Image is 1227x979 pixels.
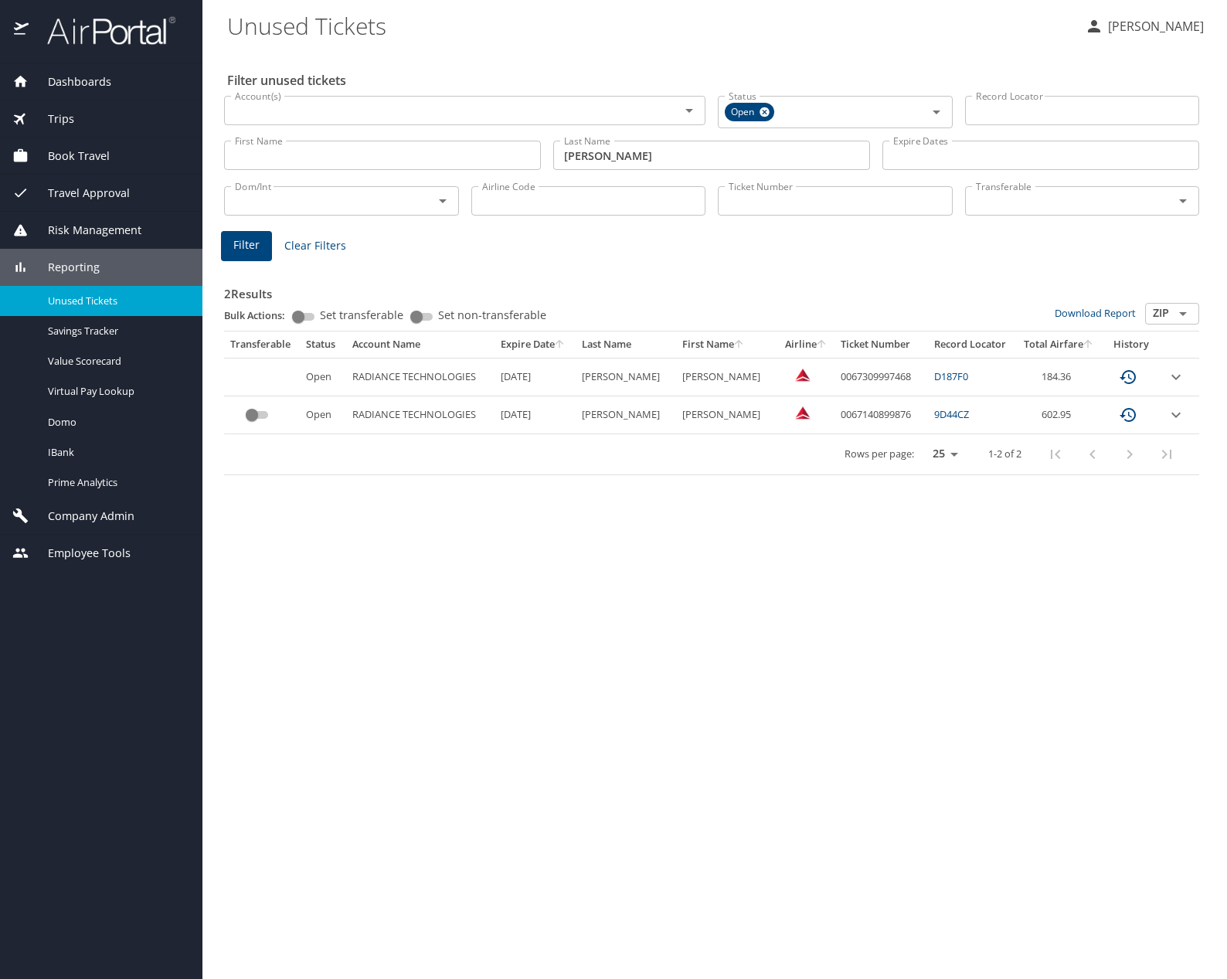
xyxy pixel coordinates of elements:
[1083,340,1094,350] button: sort
[221,231,272,261] button: Filter
[928,331,1016,358] th: Record Locator
[30,15,175,46] img: airportal-logo.png
[29,110,74,127] span: Trips
[48,324,184,338] span: Savings Tracker
[320,310,403,321] span: Set transferable
[346,358,495,396] td: RADIANCE TECHNOLOGIES
[834,358,927,396] td: 0067309997468
[284,236,346,256] span: Clear Filters
[48,475,184,490] span: Prime Analytics
[934,369,968,383] a: D187F0
[576,396,677,434] td: [PERSON_NAME]
[29,148,110,165] span: Book Travel
[678,100,700,121] button: Open
[300,396,346,434] td: Open
[233,236,260,255] span: Filter
[300,358,346,396] td: Open
[29,222,141,239] span: Risk Management
[230,338,294,352] div: Transferable
[576,358,677,396] td: [PERSON_NAME]
[48,354,184,369] span: Value Scorecard
[1103,17,1204,36] p: [PERSON_NAME]
[224,276,1199,303] h3: 2 Results
[1167,406,1185,424] button: expand row
[795,405,811,420] img: Delta Airlines
[777,331,834,358] th: Airline
[934,407,969,421] a: 9D44CZ
[1016,396,1103,434] td: 602.95
[227,2,1072,49] h1: Unused Tickets
[988,449,1021,459] p: 1-2 of 2
[576,331,677,358] th: Last Name
[346,396,495,434] td: RADIANCE TECHNOLOGIES
[14,15,30,46] img: icon-airportal.png
[48,294,184,308] span: Unused Tickets
[48,384,184,399] span: Virtual Pay Lookup
[29,508,134,525] span: Company Admin
[1172,303,1194,325] button: Open
[734,340,745,350] button: sort
[920,443,964,466] select: rows per page
[438,310,546,321] span: Set non-transferable
[676,331,777,358] th: First Name
[1102,331,1160,358] th: History
[278,232,352,260] button: Clear Filters
[29,259,100,276] span: Reporting
[1055,306,1136,320] a: Download Report
[1016,331,1103,358] th: Total Airfare
[495,358,576,396] td: [DATE]
[1079,12,1210,40] button: [PERSON_NAME]
[676,396,777,434] td: [PERSON_NAME]
[725,104,763,121] span: Open
[48,445,184,460] span: IBank
[495,396,576,434] td: [DATE]
[495,331,576,358] th: Expire Date
[48,415,184,430] span: Domo
[29,185,130,202] span: Travel Approval
[346,331,495,358] th: Account Name
[1172,190,1194,212] button: Open
[432,190,454,212] button: Open
[725,103,774,121] div: Open
[834,331,927,358] th: Ticket Number
[1167,368,1185,386] button: expand row
[227,68,1202,93] h2: Filter unused tickets
[224,331,1199,475] table: custom pagination table
[224,308,297,322] p: Bulk Actions:
[676,358,777,396] td: [PERSON_NAME]
[1016,358,1103,396] td: 184.36
[845,449,914,459] p: Rows per page:
[795,367,811,382] img: Delta Airlines
[29,545,131,562] span: Employee Tools
[926,101,947,123] button: Open
[555,340,566,350] button: sort
[300,331,346,358] th: Status
[29,73,111,90] span: Dashboards
[817,340,828,350] button: sort
[834,396,927,434] td: 0067140899876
